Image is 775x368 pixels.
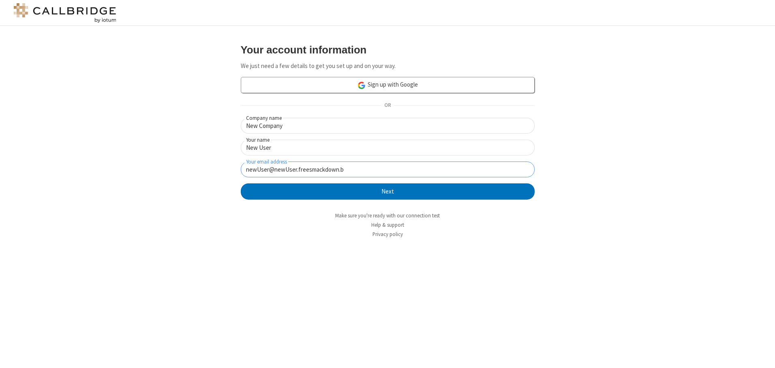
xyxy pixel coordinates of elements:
[241,77,535,93] a: Sign up with Google
[241,118,535,134] input: Company name
[241,140,535,155] input: Your name
[381,100,394,111] span: OR
[371,221,404,228] a: Help & support
[12,3,118,23] img: logo@2x.png
[241,44,535,55] h3: Your account information
[241,162,535,177] input: Your email address
[335,212,440,219] a: Make sure you're ready with our connection test
[241,62,535,71] p: We just need a few details to get you set up and on your way.
[357,81,366,90] img: google-icon.png
[373,231,403,238] a: Privacy policy
[241,183,535,200] button: Next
